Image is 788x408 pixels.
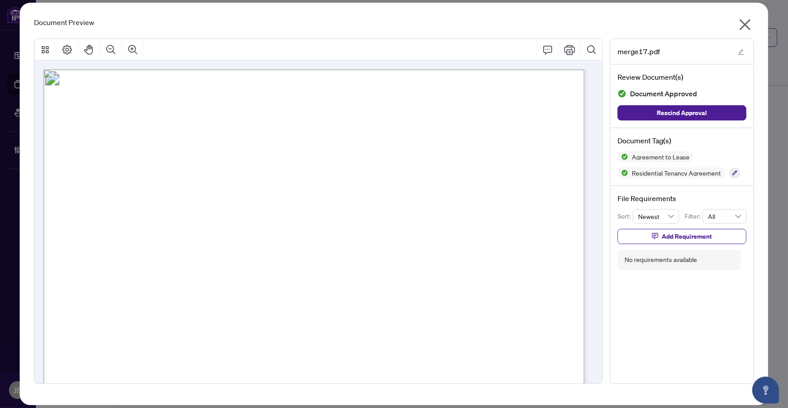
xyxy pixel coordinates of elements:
p: Sort: [618,211,633,221]
span: edit [738,49,744,55]
span: Newest [638,210,674,223]
span: Agreement to Lease [628,154,693,160]
p: Filter: [685,211,703,221]
button: Open asap [752,377,779,404]
span: merge17.pdf [618,46,660,57]
button: Add Requirement [618,229,746,244]
img: Status Icon [618,167,628,178]
span: Residential Tenancy Agreement [628,170,724,176]
h4: Review Document(s) [618,72,746,82]
span: Document Approved [630,88,697,100]
span: close [738,17,752,32]
h4: Document Tag(s) [618,135,746,146]
img: Document Status [618,89,626,98]
img: Status Icon [618,151,628,162]
button: Rescind Approval [618,105,746,120]
span: Add Requirement [662,229,712,244]
h4: File Requirements [618,193,746,204]
div: Document Preview [34,17,754,28]
span: All [708,210,741,223]
div: No requirements available [625,255,697,265]
span: Rescind Approval [657,106,707,120]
